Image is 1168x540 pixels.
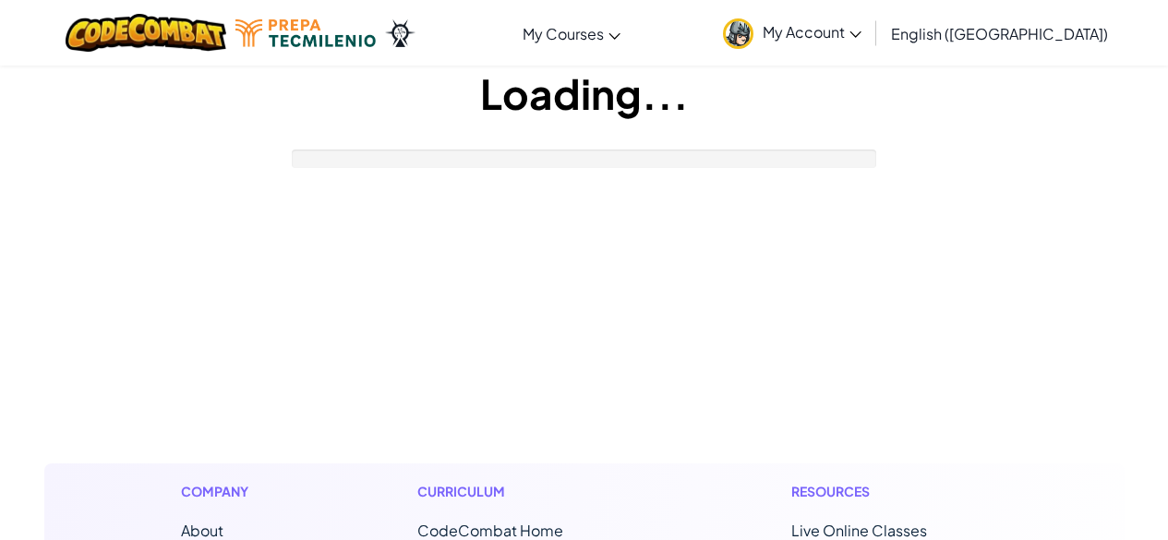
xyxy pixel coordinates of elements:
[385,19,415,47] img: Ozaria
[763,22,861,42] span: My Account
[791,521,927,540] a: Live Online Classes
[723,18,753,49] img: avatar
[181,521,223,540] a: About
[714,4,871,62] a: My Account
[791,482,988,501] h1: Resources
[417,521,563,540] span: CodeCombat Home
[181,482,267,501] h1: Company
[891,24,1108,43] span: English ([GEOGRAPHIC_DATA])
[66,14,227,52] img: CodeCombat logo
[513,8,630,58] a: My Courses
[235,19,376,47] img: Tecmilenio logo
[882,8,1117,58] a: English ([GEOGRAPHIC_DATA])
[523,24,604,43] span: My Courses
[417,482,641,501] h1: Curriculum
